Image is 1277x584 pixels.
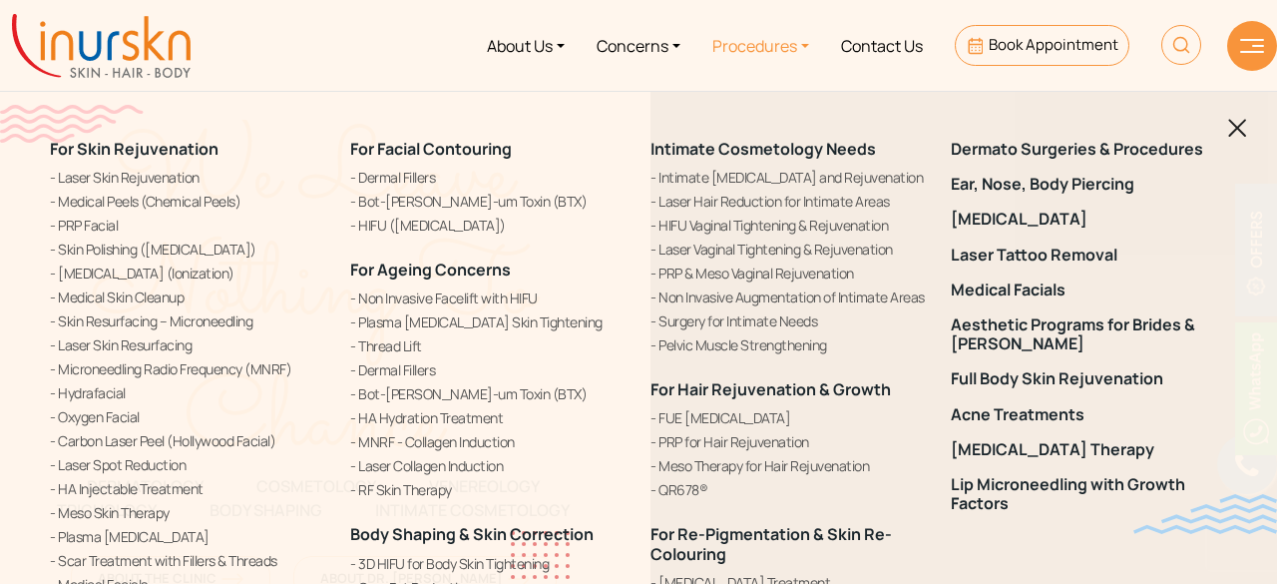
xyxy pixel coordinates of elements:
[50,138,218,160] a: For Skin Rejuvenation
[350,138,512,160] a: For Facial Contouring
[951,405,1227,424] a: Acne Treatments
[1240,39,1264,53] img: hamLine.svg
[350,383,627,404] a: Bot-[PERSON_NAME]-um Toxin (BTX)
[951,175,1227,194] a: Ear, Nose, Body Piercing
[350,431,627,452] a: MNRF - Collagen Induction
[951,140,1227,159] a: Dermato Surgeries & Procedures
[951,281,1227,299] a: Medical Facials
[350,167,627,188] a: Dermal Fillers
[650,310,927,331] a: Surgery for Intimate Needs
[350,455,627,476] a: Laser Collagen Induction
[650,287,927,307] a: Non Invasive Augmentation of Intimate Areas
[350,215,627,236] a: HIFU ([MEDICAL_DATA])
[696,8,825,83] a: Procedures
[955,25,1129,66] a: Book Appointment
[650,215,927,236] a: HIFU Vaginal Tightening & Rejuvenation
[1228,119,1247,138] img: blackclosed
[50,287,326,307] a: Medical Skin Cleanup
[951,210,1227,229] a: [MEDICAL_DATA]
[350,479,627,500] a: RF Skin Therapy
[350,407,627,428] a: HA Hydration Treatment
[650,138,876,160] a: Intimate Cosmetology Needs
[951,475,1227,513] a: Lip Microneedling with Growth Factors
[50,526,326,547] a: Plasma [MEDICAL_DATA]
[12,14,191,78] img: inurskn-logo
[581,8,696,83] a: Concerns
[650,479,927,500] a: QR678®
[471,8,581,83] a: About Us
[50,502,326,523] a: Meso Skin Therapy
[50,263,326,284] a: [MEDICAL_DATA] (Ionization)
[650,378,891,400] a: For Hair Rejuvenation & Growth
[951,369,1227,388] a: Full Body Skin Rejuvenation
[989,34,1118,55] span: Book Appointment
[650,431,927,452] a: PRP for Hair Rejuvenation
[50,167,326,188] a: Laser Skin Rejuvenation
[350,335,627,356] a: Thread Lift
[650,167,927,188] a: Intimate [MEDICAL_DATA] and Rejuvenation
[650,239,927,260] a: Laser Vaginal Tightening & Rejuvenation
[50,478,326,499] a: HA Injectable Treatment
[951,440,1227,459] a: [MEDICAL_DATA] Therapy
[650,455,927,476] a: Meso Therapy for Hair Rejuvenation
[50,454,326,475] a: Laser Spot Reduction
[350,311,627,332] a: Plasma [MEDICAL_DATA] Skin Tightening
[951,315,1227,353] a: Aesthetic Programs for Brides & [PERSON_NAME]
[350,259,511,281] a: For Ageing Concerns
[350,288,627,308] a: Non Invasive Facelift with HIFU
[650,407,927,428] a: FUE [MEDICAL_DATA]
[1161,25,1201,65] img: HeaderSearch
[50,358,326,379] a: Microneedling Radio Frequency (MNRF)
[50,406,326,427] a: Oxygen Facial
[825,8,939,83] a: Contact Us
[50,310,326,331] a: Skin Resurfacing – Microneedling
[350,359,627,380] a: Dermal Fillers
[650,191,927,212] a: Laser Hair Reduction for Intimate Areas
[650,263,927,284] a: PRP & Meso Vaginal Rejuvenation
[650,334,927,355] a: Pelvic Muscle Strengthening
[50,550,326,571] a: Scar Treatment with Fillers & Threads
[650,523,892,564] a: For Re-Pigmentation & Skin Re-Colouring
[350,523,594,545] a: Body Shaping & Skin Correction
[951,246,1227,265] a: Laser Tattoo Removal
[50,239,326,260] a: Skin Polishing ([MEDICAL_DATA])
[50,215,326,236] a: PRP Facial
[50,191,326,212] a: Medical Peels (Chemical Peels)
[50,382,326,403] a: Hydrafacial
[50,334,326,355] a: Laser Skin Resurfacing
[350,191,627,212] a: Bot-[PERSON_NAME]-um Toxin (BTX)
[50,430,326,451] a: Carbon Laser Peel (Hollywood Facial)
[350,553,627,574] a: 3D HIFU for Body Skin Tightening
